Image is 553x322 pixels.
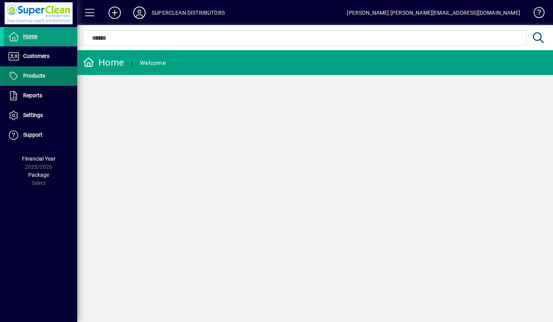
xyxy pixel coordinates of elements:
[23,112,43,118] span: Settings
[23,92,42,98] span: Reports
[347,7,520,19] div: [PERSON_NAME] [PERSON_NAME][EMAIL_ADDRESS][DOMAIN_NAME]
[152,7,225,19] div: SUPERCLEAN DISTRIBUTORS
[4,47,77,66] a: Customers
[83,56,124,69] div: Home
[4,106,77,125] a: Settings
[28,172,49,178] span: Package
[23,132,42,138] span: Support
[4,125,77,145] a: Support
[4,86,77,105] a: Reports
[528,2,543,27] a: Knowledge Base
[127,6,152,20] button: Profile
[4,66,77,86] a: Products
[23,53,49,59] span: Customers
[102,6,127,20] button: Add
[23,33,37,39] span: Home
[140,57,166,69] div: Welcome
[22,156,56,162] span: Financial Year
[23,73,45,79] span: Products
